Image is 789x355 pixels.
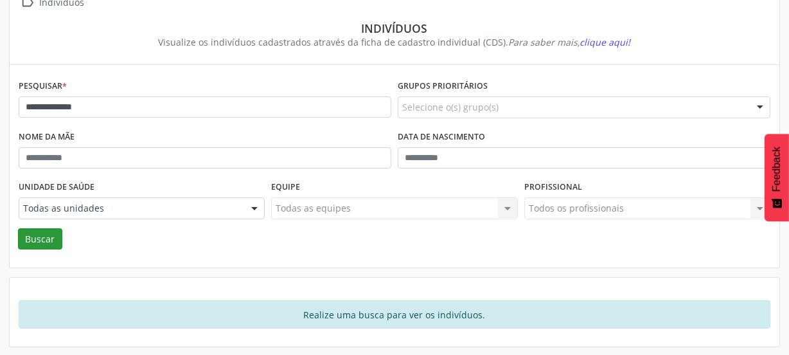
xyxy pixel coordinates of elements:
[580,36,631,48] span: clique aqui!
[402,100,499,114] span: Selecione o(s) grupo(s)
[398,77,488,96] label: Grupos prioritários
[771,147,783,192] span: Feedback
[398,127,485,147] label: Data de nascimento
[19,77,67,96] label: Pesquisar
[28,21,761,35] div: Indivíduos
[271,177,300,197] label: Equipe
[18,228,62,250] button: Buscar
[19,300,770,329] div: Realize uma busca para ver os indivíduos.
[28,35,761,49] div: Visualize os indivíduos cadastrados através da ficha de cadastro individual (CDS).
[765,134,789,221] button: Feedback - Mostrar pesquisa
[524,177,582,197] label: Profissional
[509,36,631,48] i: Para saber mais,
[19,177,94,197] label: Unidade de saúde
[19,127,75,147] label: Nome da mãe
[23,202,238,215] span: Todas as unidades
